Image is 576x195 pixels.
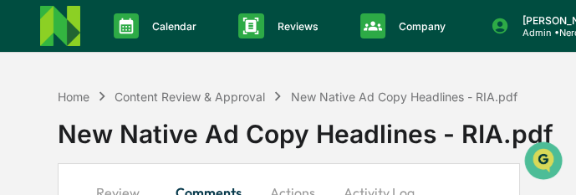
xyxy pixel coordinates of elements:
[17,8,50,41] img: Greenboard
[58,105,576,149] div: New Native Ad Copy Headlines - RIA.pdf
[522,140,568,185] iframe: Open customer support
[385,20,454,33] p: Company
[58,90,89,104] div: Home
[139,20,205,33] p: Calendar
[166,71,202,84] span: Pylon
[115,90,265,104] div: Content Review & Approval
[17,58,304,85] p: How can we help?
[264,20,327,33] p: Reviews
[290,90,517,104] div: New Native Ad Copy Headlines - RIA.pdf
[40,6,80,46] img: logo
[118,70,202,84] a: Powered byPylon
